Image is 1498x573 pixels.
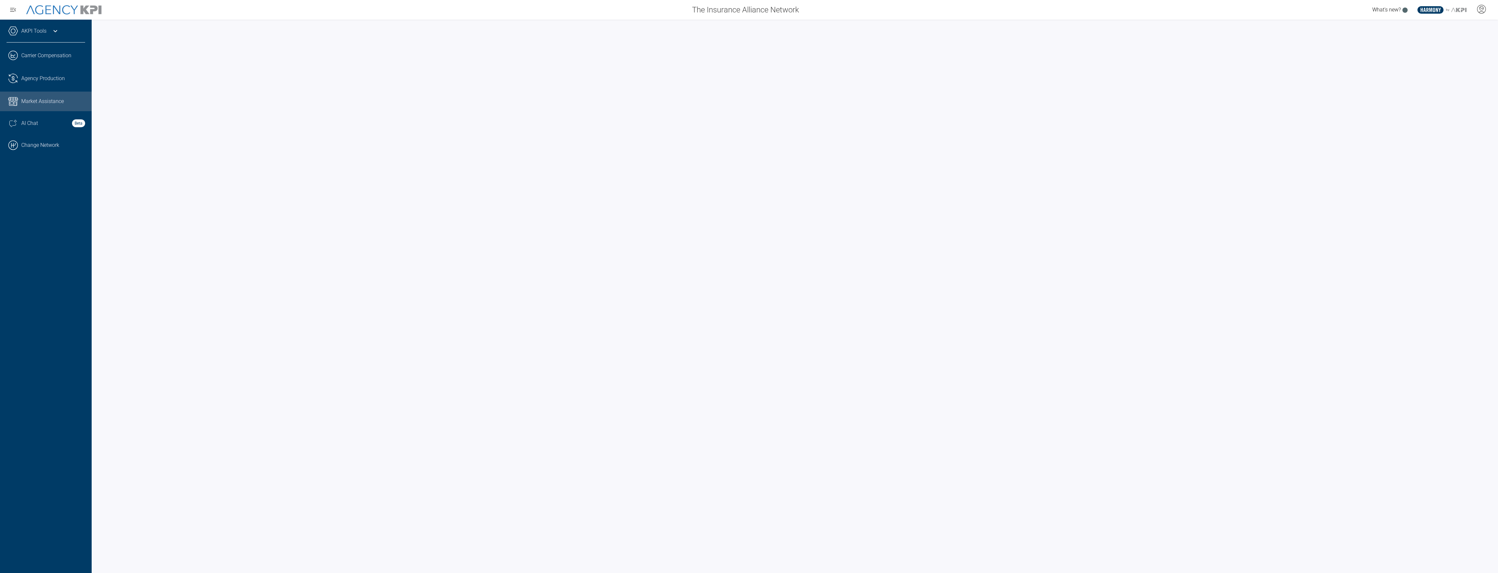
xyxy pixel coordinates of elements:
strong: Beta [72,119,85,127]
span: AI Chat [21,119,38,127]
a: AKPI Tools [21,27,46,35]
span: What's new? [1372,7,1401,13]
span: The Insurance Alliance Network [692,4,799,16]
span: Agency Production [21,75,65,82]
span: Market Assistance [21,97,64,105]
img: AgencyKPI [26,5,101,15]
